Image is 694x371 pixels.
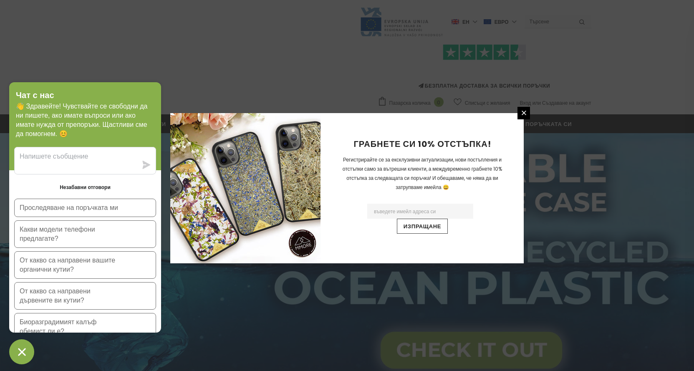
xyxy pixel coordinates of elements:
[7,82,164,364] inbox-online-store-chat: Чат за онлайн магазина на Shopify
[397,219,448,234] input: Изпращане
[343,156,502,191] font: Регистрирайте се за ексклузивни актуализации, нови постъпления и отстъпки само за вътрешни клиент...
[367,204,473,219] input: Имейл адрес
[353,138,491,150] font: ГРАБНЕТЕ СИ 10% ОТСТЪПКА!
[517,107,530,119] a: Затвори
